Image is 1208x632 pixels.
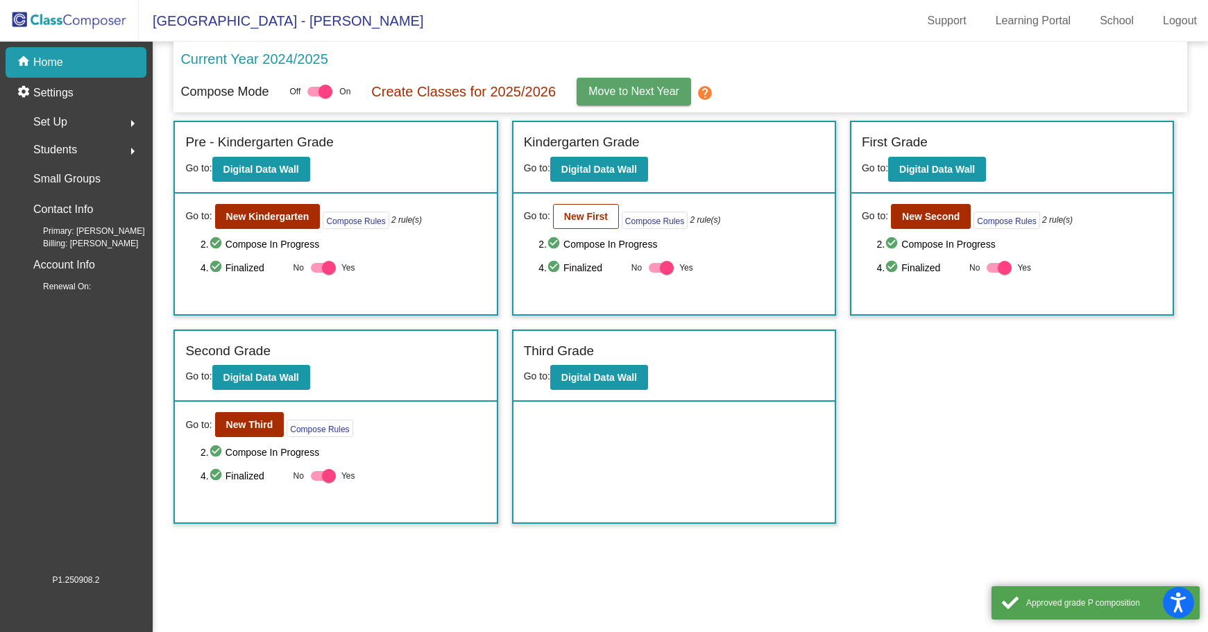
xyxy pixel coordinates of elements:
span: On [339,85,350,98]
b: Digital Data Wall [899,164,975,175]
span: Go to: [524,209,550,223]
i: 2 rule(s) [391,214,422,226]
mat-icon: help [697,85,713,101]
a: Logout [1152,10,1208,32]
span: 4. Finalized [538,259,624,276]
p: Home [33,54,63,71]
label: Pre - Kindergarten Grade [185,133,333,153]
span: Go to: [185,370,212,382]
button: New Kindergarten [215,204,321,229]
b: New First [564,211,608,222]
span: No [294,470,304,482]
p: Account Info [33,255,95,275]
p: Small Groups [33,169,101,189]
button: Move to Next Year [577,78,691,105]
mat-icon: settings [17,85,33,101]
i: 2 rule(s) [1042,214,1073,226]
mat-icon: arrow_right [124,115,141,132]
p: Create Classes for 2025/2026 [371,81,556,102]
span: Primary: [PERSON_NAME] [21,225,145,237]
mat-icon: check_circle [885,236,901,253]
b: Digital Data Wall [223,372,299,383]
span: 2. Compose In Progress [538,236,824,253]
span: No [969,262,980,274]
button: Compose Rules [622,212,688,229]
button: New Third [215,412,284,437]
span: Yes [341,468,355,484]
span: Renewal On: [21,280,91,293]
p: Current Year 2024/2025 [180,49,327,69]
span: Yes [679,259,693,276]
a: Learning Portal [985,10,1082,32]
span: Go to: [524,370,550,382]
button: Digital Data Wall [888,157,986,182]
b: Digital Data Wall [561,164,637,175]
p: Settings [33,85,74,101]
button: Digital Data Wall [550,365,648,390]
span: Go to: [185,162,212,173]
button: Digital Data Wall [212,365,310,390]
span: Go to: [185,418,212,432]
b: New Second [902,211,960,222]
mat-icon: home [17,54,33,71]
label: Kindergarten Grade [524,133,640,153]
span: 4. Finalized [877,259,962,276]
span: 2. Compose In Progress [201,444,486,461]
label: First Grade [862,133,928,153]
i: 2 rule(s) [690,214,721,226]
span: Off [290,85,301,98]
span: Billing: [PERSON_NAME] [21,237,138,250]
button: Compose Rules [323,212,389,229]
button: Compose Rules [287,420,352,437]
p: Compose Mode [180,83,269,101]
span: 2. Compose In Progress [877,236,1163,253]
mat-icon: check_circle [885,259,901,276]
span: 2. Compose In Progress [201,236,486,253]
mat-icon: arrow_right [124,143,141,160]
mat-icon: check_circle [547,259,563,276]
span: Students [33,140,77,160]
p: Contact Info [33,200,93,219]
mat-icon: check_circle [209,444,226,461]
mat-icon: check_circle [209,236,226,253]
span: No [294,262,304,274]
button: New First [553,204,619,229]
span: Move to Next Year [588,85,679,97]
span: Go to: [185,209,212,223]
b: New Kindergarten [226,211,309,222]
span: No [631,262,642,274]
span: 4. Finalized [201,468,286,484]
mat-icon: check_circle [547,236,563,253]
span: 4. Finalized [201,259,286,276]
a: Support [917,10,978,32]
span: Go to: [862,209,888,223]
span: Set Up [33,112,67,132]
a: School [1089,10,1145,32]
label: Third Grade [524,341,594,361]
span: Go to: [524,162,550,173]
span: Go to: [862,162,888,173]
b: New Third [226,419,273,430]
b: Digital Data Wall [223,164,299,175]
label: Second Grade [185,341,271,361]
div: Approved grade P composition [1026,597,1189,609]
button: Digital Data Wall [212,157,310,182]
span: [GEOGRAPHIC_DATA] - [PERSON_NAME] [139,10,423,32]
mat-icon: check_circle [209,259,226,276]
b: Digital Data Wall [561,372,637,383]
button: Digital Data Wall [550,157,648,182]
mat-icon: check_circle [209,468,226,484]
button: Compose Rules [973,212,1039,229]
button: New Second [891,204,971,229]
span: Yes [341,259,355,276]
span: Yes [1017,259,1031,276]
